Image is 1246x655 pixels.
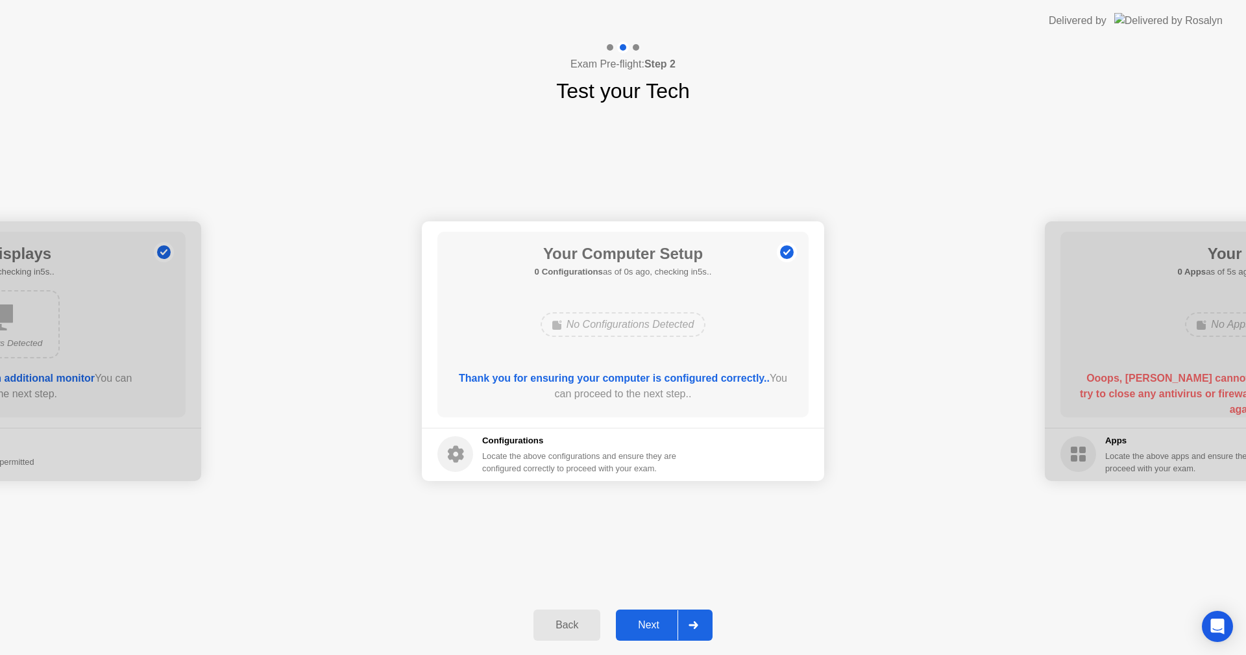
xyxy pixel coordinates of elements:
div: Locate the above configurations and ensure they are configured correctly to proceed with your exam. [482,450,679,475]
h1: Your Computer Setup [535,242,712,266]
div: No Configurations Detected [541,312,706,337]
img: Delivered by Rosalyn [1114,13,1223,28]
b: 0 Configurations [535,267,603,277]
b: Step 2 [644,58,676,69]
div: Next [620,619,678,631]
button: Back [533,610,600,641]
div: Open Intercom Messenger [1202,611,1233,642]
div: Delivered by [1049,13,1106,29]
b: Thank you for ensuring your computer is configured correctly.. [459,373,770,384]
h1: Test your Tech [556,75,690,106]
h5: as of 0s ago, checking in5s.. [535,266,712,278]
button: Next [616,610,713,641]
h5: Configurations [482,434,679,447]
div: Back [537,619,596,631]
div: You can proceed to the next step.. [456,371,790,402]
h4: Exam Pre-flight: [570,56,676,72]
